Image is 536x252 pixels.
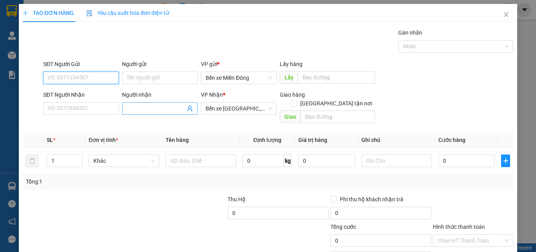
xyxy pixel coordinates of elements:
[201,60,277,68] div: VP gửi
[89,137,118,143] span: Đơn vị tính
[501,158,510,164] span: plus
[280,61,303,67] span: Lấy hàng
[330,224,356,230] span: Tổng cước
[501,155,510,167] button: plus
[23,10,74,16] span: TẠO ĐƠN HÀNG
[280,110,301,123] span: Giao
[86,10,93,17] img: icon
[438,137,465,143] span: Cước hàng
[495,4,517,26] button: Close
[253,137,281,143] span: Định lượng
[361,155,432,167] input: Ghi Chú
[166,137,189,143] span: Tên hàng
[358,132,435,148] th: Ghi chú
[122,60,198,68] div: Người gửi
[166,155,236,167] input: VD: Bàn, Ghế
[280,71,298,84] span: Lấy
[284,155,292,167] span: kg
[503,11,509,18] span: close
[43,60,119,68] div: SĐT Người Gửi
[206,103,272,114] span: Bến xe Quảng Ngãi
[398,29,422,36] label: Gán nhãn
[26,155,38,167] button: delete
[47,137,53,143] span: SL
[297,99,375,108] span: [GEOGRAPHIC_DATA] tận nơi
[280,92,305,98] span: Giao hàng
[122,90,198,99] div: Người nhận
[298,155,355,167] input: 0
[86,10,169,16] span: Yêu cầu xuất hóa đơn điện tử
[298,71,375,84] input: Dọc đường
[23,10,28,16] span: plus
[228,196,246,202] span: Thu Hộ
[43,90,119,99] div: SĐT Người Nhận
[206,72,272,84] span: Bến xe Miền Đông
[433,224,485,230] label: Hình thức thanh toán
[187,105,193,112] span: user-add
[26,177,208,186] div: Tổng: 1
[93,155,155,167] span: Khác
[337,195,407,204] span: Phí thu hộ khách nhận trả
[201,92,223,98] span: VP Nhận
[298,137,327,143] span: Giá trị hàng
[301,110,375,123] input: Dọc đường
